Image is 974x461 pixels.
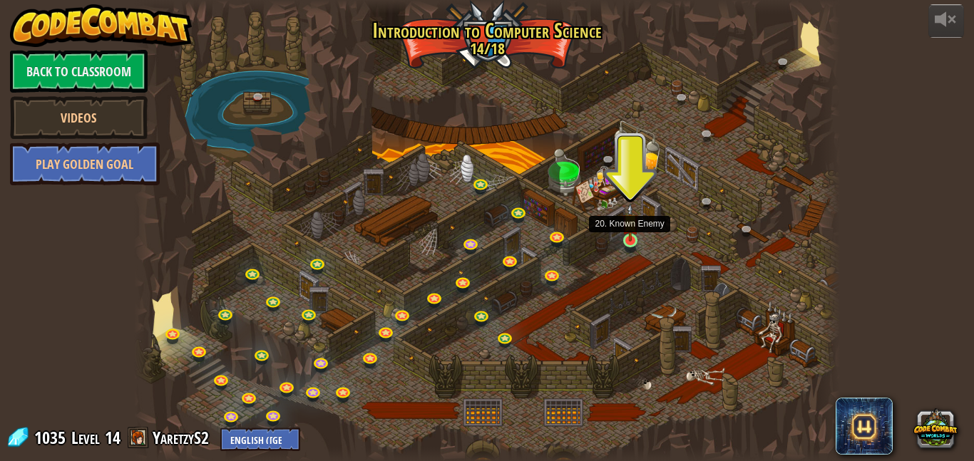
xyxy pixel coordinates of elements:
button: Adjust volume [928,4,964,38]
a: YaretzyS2 [153,426,213,449]
span: 14 [105,426,121,449]
span: Level [71,426,100,450]
span: 1035 [34,426,70,449]
a: Back to Classroom [10,50,148,93]
img: level-banner-started.png [622,203,638,242]
img: CodeCombat - Learn how to code by playing a game [10,4,193,47]
a: Play Golden Goal [10,143,160,185]
a: Videos [10,96,148,139]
